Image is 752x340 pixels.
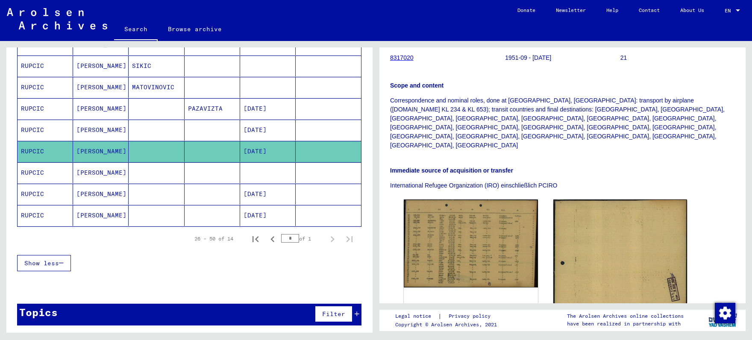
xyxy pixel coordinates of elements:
[240,98,296,119] mat-cell: [DATE]
[395,312,438,321] a: Legal notice
[185,98,240,119] mat-cell: PAZAVIZTA
[324,230,341,247] button: Next page
[158,19,232,39] a: Browse archive
[18,141,73,162] mat-cell: RUPCIC
[505,53,620,62] p: 1951-09 - [DATE]
[240,205,296,226] mat-cell: [DATE]
[240,120,296,141] mat-cell: [DATE]
[7,8,107,29] img: Arolsen_neg.svg
[73,56,129,76] mat-cell: [PERSON_NAME]
[567,320,684,328] p: have been realized in partnership with
[194,235,233,243] div: 26 – 50 of 14
[114,19,158,41] a: Search
[17,255,71,271] button: Show less
[18,98,73,119] mat-cell: RUPCIC
[620,53,735,62] p: 21
[129,56,184,76] mat-cell: SIKIC
[322,310,345,318] span: Filter
[18,56,73,76] mat-cell: RUPCIC
[315,306,352,322] button: Filter
[18,120,73,141] mat-cell: RUPCIC
[73,77,129,98] mat-cell: [PERSON_NAME]
[73,205,129,226] mat-cell: [PERSON_NAME]
[24,259,59,267] span: Show less
[18,162,73,183] mat-cell: RUPCIC
[240,184,296,205] mat-cell: [DATE]
[390,167,513,174] b: Immediate source of acquisition or transfer
[341,230,358,247] button: Last page
[73,162,129,183] mat-cell: [PERSON_NAME]
[264,230,281,247] button: Previous page
[395,321,501,328] p: Copyright © Arolsen Archives, 2021
[19,305,58,320] div: Topics
[18,205,73,226] mat-cell: RUPCIC
[18,77,73,98] mat-cell: RUPCIC
[395,312,501,321] div: |
[240,141,296,162] mat-cell: [DATE]
[715,303,735,323] img: Change consent
[73,98,129,119] mat-cell: [PERSON_NAME]
[725,8,734,14] span: EN
[390,181,735,190] p: International Refugee Organization (IRO) einschließlich PCIRO
[129,77,184,98] mat-cell: MATOVINOVIC
[73,120,129,141] mat-cell: [PERSON_NAME]
[73,184,129,205] mat-cell: [PERSON_NAME]
[18,184,73,205] mat-cell: RUPCIC
[73,141,129,162] mat-cell: [PERSON_NAME]
[247,230,264,247] button: First page
[390,96,735,150] p: Correspondence and nominal roles, done at [GEOGRAPHIC_DATA], [GEOGRAPHIC_DATA]: transport by airp...
[390,82,444,89] b: Scope and content
[442,312,501,321] a: Privacy policy
[390,54,414,61] a: 8317020
[404,199,538,287] img: 001.jpg
[281,234,324,243] div: of 1
[707,309,739,331] img: yv_logo.png
[567,312,684,320] p: The Arolsen Archives online collections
